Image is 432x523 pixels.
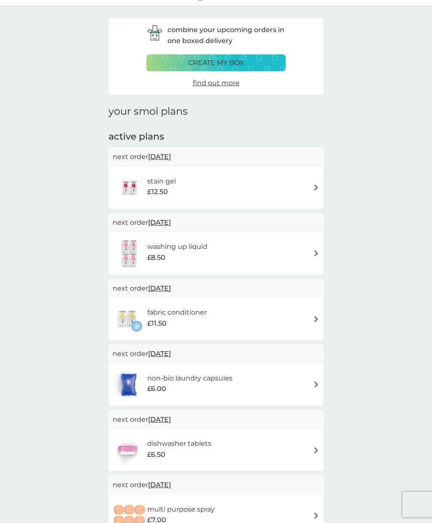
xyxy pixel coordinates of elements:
[113,217,319,228] p: next order
[148,148,171,165] span: [DATE]
[313,381,319,388] img: arrow right
[147,504,215,515] h6: multi purpose spray
[188,57,244,68] p: create my box
[313,447,319,453] img: arrow right
[148,345,171,362] span: [DATE]
[113,370,145,399] img: non-bio laundry capsules
[113,151,319,162] p: next order
[113,239,147,268] img: washing up liquid
[108,105,324,118] h1: your smol plans
[313,184,319,191] img: arrow right
[147,449,165,460] span: £6.50
[147,438,211,449] h6: dishwasher tablets
[313,250,319,256] img: arrow right
[147,373,232,384] h6: non-bio laundry capsules
[148,280,171,297] span: [DATE]
[313,316,319,322] img: arrow right
[148,214,171,231] span: [DATE]
[147,252,165,263] span: £8.50
[313,512,319,519] img: arrow right
[113,283,319,294] p: next order
[113,173,147,202] img: stain gel
[167,24,286,46] p: combine your upcoming orders in one boxed delivery
[148,477,171,493] span: [DATE]
[147,318,167,329] span: £11.50
[113,480,319,491] p: next order
[147,241,208,252] h6: washing up liquid
[146,54,286,71] button: create my box
[147,186,168,197] span: £12.50
[147,307,207,318] h6: fabric conditioner
[147,383,166,394] span: £6.00
[193,79,240,87] span: find out more
[147,176,176,187] h6: stain gel
[113,414,319,425] p: next order
[108,130,324,143] h2: active plans
[113,348,319,359] p: next order
[113,304,142,334] img: fabric conditioner
[148,411,171,428] span: [DATE]
[113,435,142,465] img: dishwasher tablets
[193,78,240,89] a: find out more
